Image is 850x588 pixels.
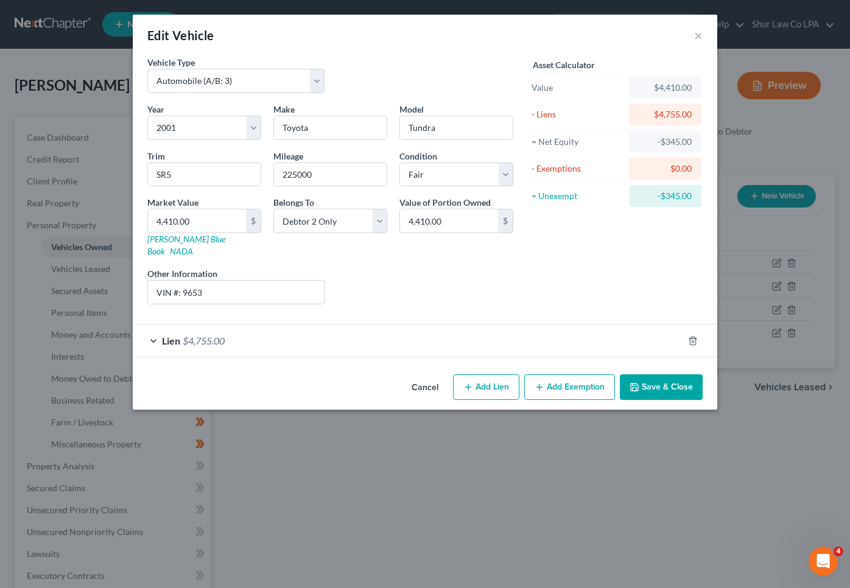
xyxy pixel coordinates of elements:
label: Market Value [147,196,198,209]
label: Model [399,103,424,116]
button: × [694,28,703,43]
div: - Liens [532,108,623,121]
button: Add Lien [453,374,519,400]
span: Make [273,104,295,114]
div: - Exemptions [532,163,623,175]
div: -$345.00 [639,190,692,202]
a: [PERSON_NAME] Blue Book [147,234,225,256]
label: Trim [147,150,165,163]
div: $ [498,209,513,233]
label: Asset Calculator [533,58,595,71]
iframe: Intercom live chat [809,547,838,576]
div: -$345.00 [639,136,692,148]
label: Value of Portion Owned [399,196,491,209]
label: Mileage [273,150,303,163]
div: Edit Vehicle [147,27,214,44]
input: -- [274,163,387,186]
label: Year [147,103,164,116]
input: ex. Altima [400,116,513,139]
div: $ [246,209,261,233]
label: Condition [399,150,437,163]
div: = Net Equity [532,136,623,148]
button: Cancel [402,376,448,400]
div: $4,755.00 [639,108,692,121]
label: Vehicle Type [147,56,195,69]
input: ex. LS, LT, etc [148,163,261,186]
span: $4,755.00 [183,335,225,346]
input: (optional) [148,281,324,304]
input: 0.00 [400,209,498,233]
button: Save & Close [620,374,703,400]
span: Lien [162,335,180,346]
input: ex. Nissan [274,116,387,139]
label: Other Information [147,267,217,280]
div: $0.00 [639,163,692,175]
span: 4 [834,547,843,556]
input: 0.00 [148,209,246,233]
a: NADA [170,246,193,256]
div: = Unexempt [532,190,623,202]
div: $4,410.00 [639,82,692,94]
span: Belongs To [273,197,314,208]
button: Add Exemption [524,374,615,400]
div: Value [532,82,623,94]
